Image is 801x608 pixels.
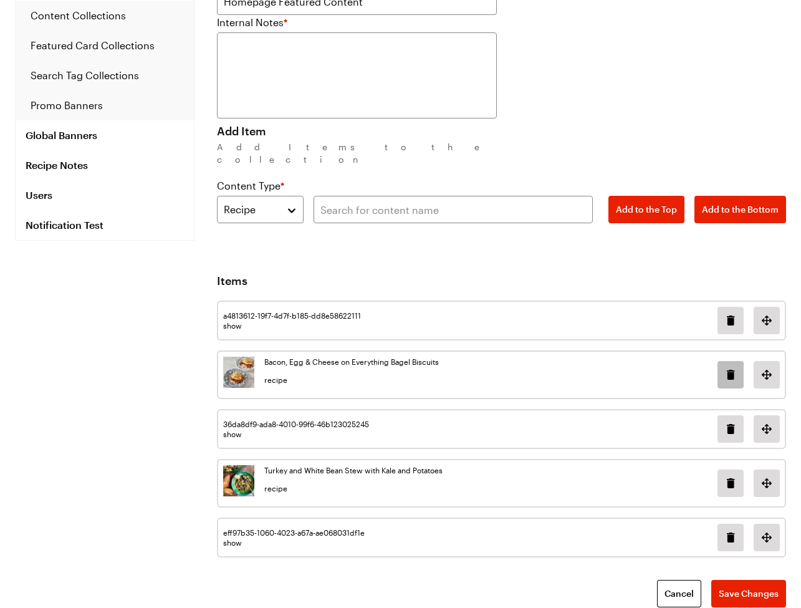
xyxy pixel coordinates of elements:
[264,483,443,501] p: recipe
[217,141,597,166] p: Add Items to the collection
[217,273,786,288] h3: Items
[16,1,194,31] a: Content Collections
[223,419,369,429] p: 36da8df9-ada8-4010-99f6-46b123025245
[264,465,443,483] p: Turkey and White Bean Stew with Kale and Potatoes
[16,180,194,210] a: Users
[719,587,779,600] span: Save Changes
[608,196,684,223] button: Add to the Top
[711,580,786,607] button: Save Changes
[217,178,284,193] label: Content Type
[717,307,744,334] button: Delete image in position 0
[754,415,780,443] button: Move position of image in position 2
[16,90,194,120] a: Promo Banners
[223,538,365,548] p: show
[694,196,786,223] button: Add to the Bottom
[217,196,304,223] button: Recipe
[224,202,256,217] span: Recipe
[223,311,361,321] p: a4813612-19f7-4d7f-b185-dd8e58622111
[717,415,744,443] button: Delete image in position 2
[223,321,361,331] p: show
[223,429,369,439] p: show
[314,196,593,223] input: Search for content name
[754,524,780,551] button: Move position of image in position 4
[717,524,744,551] button: Delete image in position 4
[657,580,701,607] a: Cancel
[754,307,780,334] button: Move position of image in position 0
[217,123,597,138] h3: Add Item
[702,203,779,216] span: Add to the Bottom
[754,361,780,388] button: Move position of image in position 1
[616,203,677,216] span: Add to the Top
[223,528,365,538] p: eff97b35-1060-4023-a67a-ae068031df1e
[16,120,194,150] a: Global Banners
[717,470,744,497] button: Delete image in position 3
[16,31,194,60] a: Featured Card Collections
[16,60,194,90] a: Search Tag Collections
[16,210,194,240] a: Notification Test
[217,15,287,30] label: Internal Notes
[264,357,439,375] p: Bacon, Egg & Cheese on Everything Bagel Biscuits
[16,150,194,180] a: Recipe Notes
[754,470,780,497] button: Move position of image in position 3
[717,361,744,388] button: Delete image in position 1
[264,375,439,393] p: recipe
[664,587,694,600] span: Cancel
